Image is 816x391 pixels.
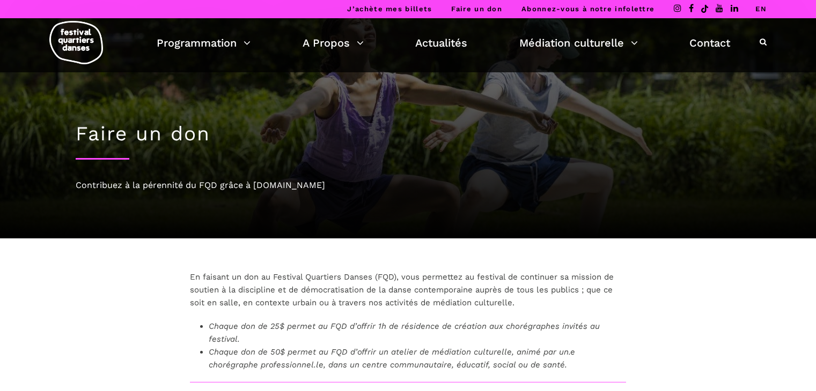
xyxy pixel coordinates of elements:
[209,347,575,370] em: Chaque don de 50$ permet au FQD d’offrir un atelier de médiation culturelle, animé par un.e choré...
[415,34,467,52] a: Actualités
[303,34,364,52] a: A Propos
[521,5,655,13] a: Abonnez-vous à notre infolettre
[209,321,600,344] em: Chaque don de 25$ permet au FQD d’offrir 1h de résidence de création aux chorégraphes invités au ...
[190,270,626,309] p: En faisant un don au Festival Quartiers Danses (FQD), vous permettez au festival de continuer sa ...
[689,34,730,52] a: Contact
[451,5,502,13] a: Faire un don
[49,21,103,64] img: logo-fqd-med
[347,5,432,13] a: J’achète mes billets
[755,5,767,13] a: EN
[519,34,638,52] a: Médiation culturelle
[157,34,251,52] a: Programmation
[76,122,741,146] h1: Faire un don
[76,178,741,192] div: Contribuez à la pérennité du FQD grâce à [DOMAIN_NAME]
